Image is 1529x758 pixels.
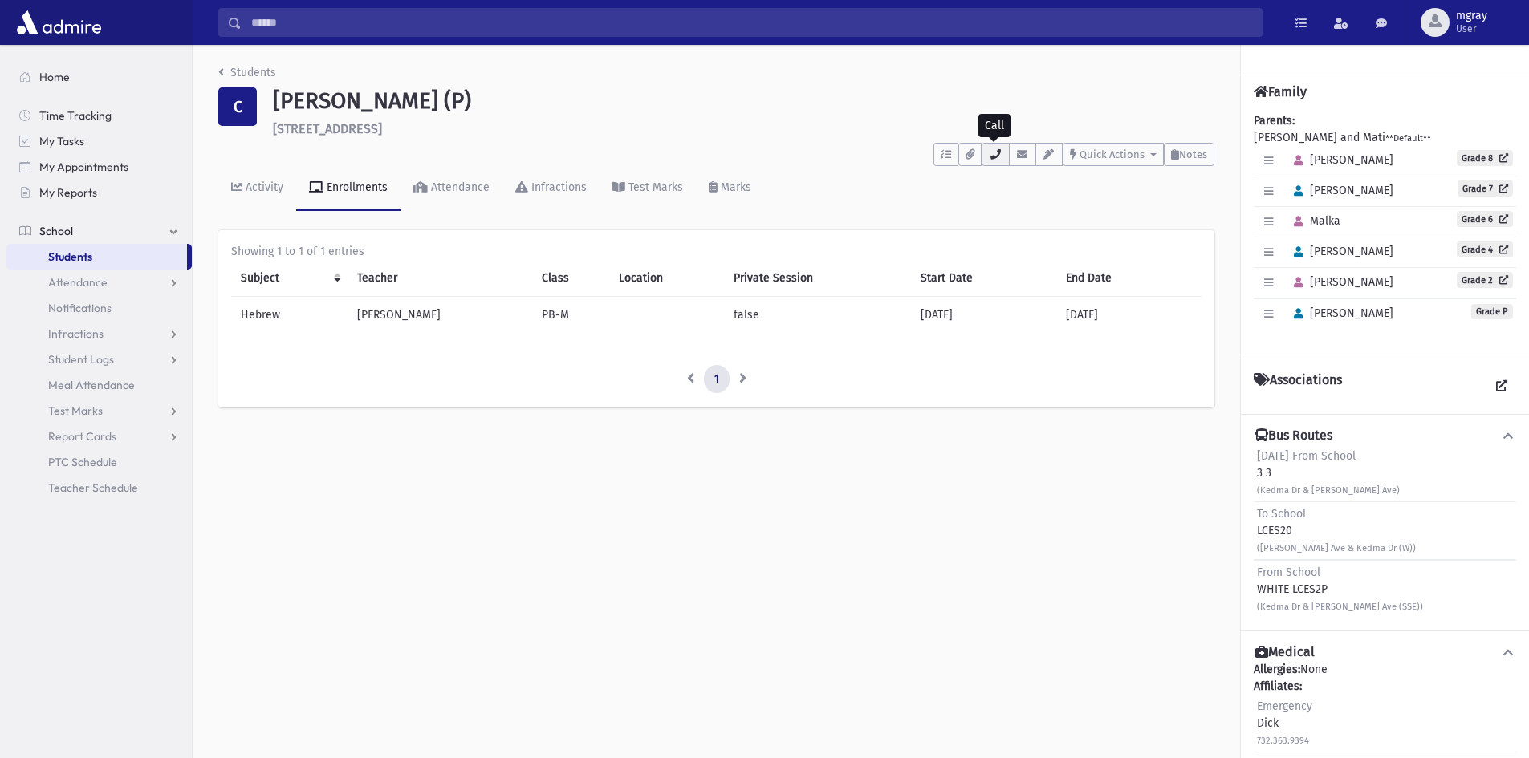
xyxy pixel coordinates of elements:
span: Students [48,249,92,264]
th: Start Date [911,260,1055,297]
b: Affiliates: [1254,679,1302,693]
div: Call [978,114,1011,137]
a: School [6,218,192,244]
img: AdmirePro [13,6,105,39]
nav: breadcrumb [218,64,276,87]
span: Grade P [1471,304,1513,319]
input: Search [242,8,1262,37]
h4: Associations [1254,372,1342,401]
a: Students [218,66,276,79]
span: User [1456,22,1487,35]
div: Dick [1257,698,1312,748]
a: Grade 8 [1457,150,1513,166]
a: Student Logs [6,347,192,372]
span: My Appointments [39,160,128,174]
a: Infractions [6,321,192,347]
td: [DATE] [1056,296,1202,333]
div: WHITE LCES2P [1257,564,1423,614]
span: Teacher Schedule [48,480,138,495]
span: Infractions [48,326,104,341]
span: [DATE] From School [1257,449,1356,463]
span: My Tasks [39,134,84,148]
span: Emergency [1257,699,1312,713]
span: [PERSON_NAME] [1287,306,1393,320]
a: Time Tracking [6,103,192,128]
button: Notes [1164,143,1214,166]
span: School [39,224,73,238]
h6: [STREET_ADDRESS] [273,121,1214,136]
span: mgray [1456,10,1487,22]
b: Allergies: [1254,663,1300,676]
a: Enrollments [296,166,401,211]
td: [PERSON_NAME] [348,296,532,333]
div: Enrollments [323,180,388,194]
a: Meal Attendance [6,372,192,398]
span: Notifications [48,301,112,315]
span: Quick Actions [1080,148,1145,160]
a: My Tasks [6,128,192,154]
span: Test Marks [48,403,103,418]
th: End Date [1056,260,1202,297]
a: Home [6,64,192,90]
th: Private Session [724,260,911,297]
a: Grade 2 [1457,272,1513,288]
span: Home [39,70,70,84]
span: Malka [1287,214,1340,228]
td: false [724,296,911,333]
a: Notifications [6,295,192,321]
h1: [PERSON_NAME] (P) [273,87,1214,115]
span: [PERSON_NAME] [1287,153,1393,167]
a: Students [6,244,187,270]
a: Marks [696,166,764,211]
th: Teacher [348,260,532,297]
a: Grade 4 [1457,241,1513,257]
span: My Reports [39,185,97,200]
span: [PERSON_NAME] [1287,275,1393,289]
a: Grade 6 [1457,211,1513,227]
button: Medical [1254,644,1516,661]
h4: Medical [1255,644,1315,661]
span: Attendance [48,275,108,290]
h4: Family [1254,84,1307,99]
span: Student Logs [48,352,114,367]
small: (Kedma Dr & [PERSON_NAME] Ave) [1257,485,1400,496]
span: Notes [1179,148,1207,160]
span: PTC Schedule [48,455,117,469]
a: Attendance [6,270,192,295]
th: Location [609,260,724,297]
a: My Appointments [6,154,192,180]
a: Test Marks [6,398,192,424]
a: Test Marks [600,166,696,211]
a: Activity [218,166,296,211]
button: Quick Actions [1063,143,1164,166]
div: C [218,87,257,126]
span: Report Cards [48,429,116,444]
span: [PERSON_NAME] [1287,245,1393,258]
a: Grade 7 [1458,180,1513,197]
div: [PERSON_NAME] and Mati [1254,112,1516,346]
small: 732.363.9394 [1257,736,1309,746]
div: Test Marks [625,180,683,194]
h4: Bus Routes [1255,428,1332,444]
button: Bus Routes [1254,428,1516,444]
span: From School [1257,565,1320,579]
a: My Reports [6,180,192,205]
div: Marks [718,180,751,194]
div: LCES20 [1257,505,1416,556]
a: 1 [704,365,730,394]
a: Report Cards [6,424,192,449]
a: Infractions [502,166,600,211]
a: PTC Schedule [6,449,192,475]
div: Activity [242,180,283,194]
a: Attendance [401,166,502,211]
td: [DATE] [911,296,1055,333]
small: ([PERSON_NAME] Ave & Kedma Dr (W)) [1257,543,1416,553]
div: Infractions [528,180,587,194]
span: [PERSON_NAME] [1287,184,1393,197]
b: Parents: [1254,114,1295,128]
span: Meal Attendance [48,378,135,392]
th: Class [532,260,610,297]
span: To School [1257,507,1306,521]
div: Showing 1 to 1 of 1 entries [231,243,1202,260]
div: 3 3 [1257,448,1400,498]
